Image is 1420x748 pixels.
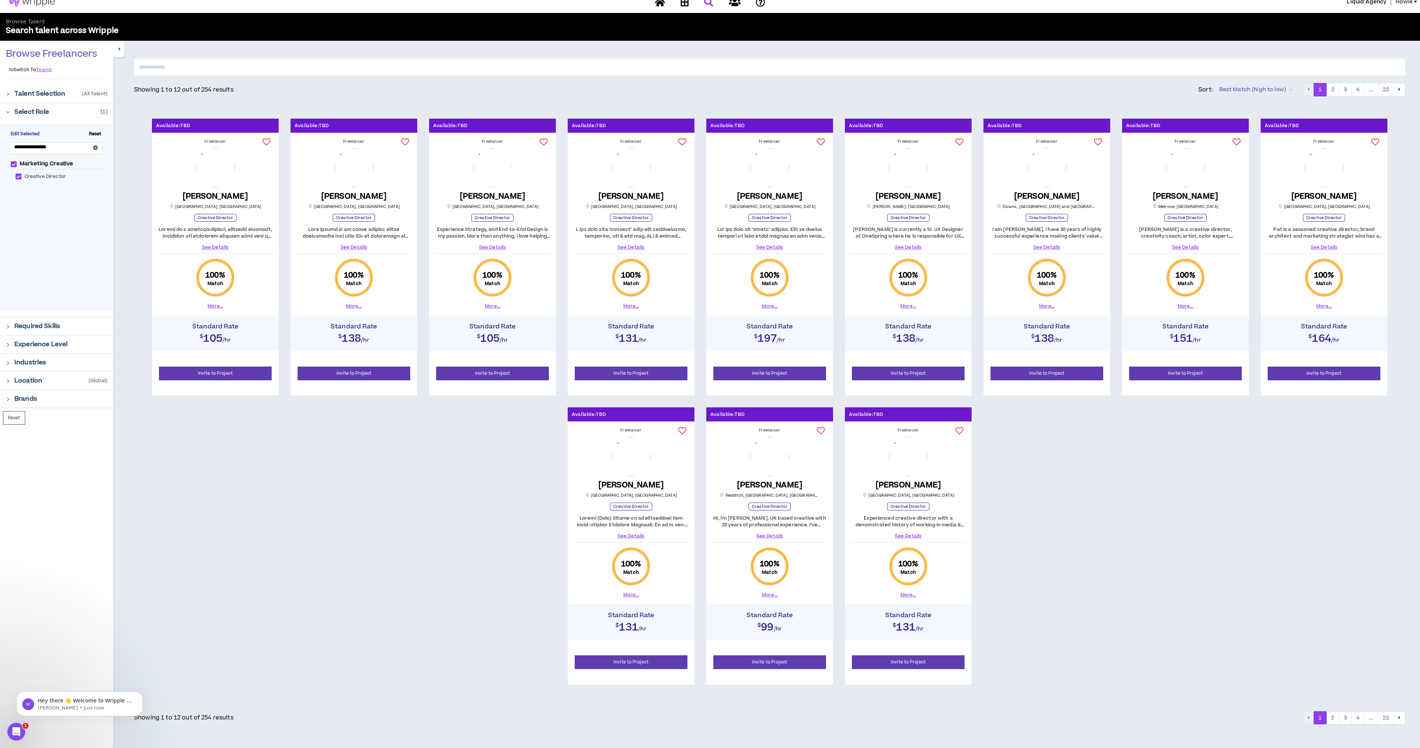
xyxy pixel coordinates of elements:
[710,411,745,418] p: Available: TBD
[9,67,36,73] p: Switch To
[900,303,916,310] button: More...
[574,533,689,539] a: See Details
[1378,711,1394,725] button: 22
[713,655,826,669] button: Invite to Project
[308,204,400,209] p: [GEOGRAPHIC_DATA] , [GEOGRAPHIC_DATA]
[849,619,968,632] h2: $131
[6,48,97,60] p: Browse Freelancers
[762,569,777,575] small: Match
[433,122,468,129] p: Available: TBD
[346,281,362,287] small: Match
[1305,148,1344,187] img: rBBQ4gMwoRkOteyAHf40nDeM1YMS8RzwSpAD0SUV.png
[447,204,538,209] p: [GEOGRAPHIC_DATA] , [GEOGRAPHIC_DATA]
[900,592,916,598] button: More...
[623,569,639,575] small: Match
[1278,204,1370,209] p: [GEOGRAPHIC_DATA] , [GEOGRAPHIC_DATA]
[473,148,512,187] img: HxbfjjMdeNDwKFcncn6TtqvUpYlPCePoI5us0CZc.png
[989,244,1104,251] a: See Details
[1326,711,1339,725] button: 2
[585,493,677,498] p: [GEOGRAPHIC_DATA] , [GEOGRAPHIC_DATA]
[1126,330,1245,344] h2: $151
[575,367,687,380] button: Invite to Project
[876,192,941,201] h5: [PERSON_NAME]
[9,67,13,72] span: swap
[6,397,10,401] span: right
[987,330,1107,344] h2: $138
[712,139,827,145] div: Freelancer
[1303,214,1345,222] p: Creative Director
[997,204,1097,209] p: Downs, [GEOGRAPHIC_DATA] and [GEOGRAPHIC_DATA] and [GEOGRAPHIC_DATA] , [GEOGRAPHIC_DATA]
[436,367,549,380] button: Invite to Project
[1192,336,1201,344] span: /hr
[621,270,641,281] span: 100 %
[86,131,104,138] span: Reset
[762,592,778,598] button: More...
[183,192,248,201] h5: [PERSON_NAME]
[585,204,677,209] p: [GEOGRAPHIC_DATA] , [GEOGRAPHIC_DATA]
[1175,270,1195,281] span: 100 %
[889,437,928,476] img: 55YDMsgRyjeoBuaIYdJvi0Zwf9DlHVzQ5AKltvDo.png
[849,323,968,330] h4: Standard Rate
[1303,711,1405,725] nav: pagination
[1126,323,1245,330] h4: Standard Rate
[710,323,829,330] h4: Standard Rate
[1291,192,1357,201] h5: [PERSON_NAME]
[14,358,46,367] p: Industries
[433,330,552,344] h2: $105
[296,226,411,239] p: Lore Ipsumd si am conse adipisc elitse doeiusmodte inci utla 63+ et doloremagn al enimadmin venia...
[1028,148,1066,187] img: xEKJtaciXWfvspXS9xVveF3ro3s9HZf10OQSDZlg.png
[435,244,550,251] a: See Details
[1331,336,1340,344] span: /hr
[1378,83,1394,96] button: 22
[598,192,664,201] h5: [PERSON_NAME]
[900,281,916,287] small: Match
[1326,83,1339,96] button: 2
[1314,711,1327,725] button: 1
[1267,139,1381,145] div: Freelancer
[571,619,691,632] h2: $131
[737,192,803,201] h5: [PERSON_NAME]
[6,676,154,728] iframe: Intercom notifications message
[1351,711,1364,725] button: 4
[710,612,829,619] h4: Standard Rate
[762,281,777,287] small: Match
[1267,226,1381,239] p: Pat is a seasoned creative director, brand architect and marketing strategist who has a knack for...
[749,214,791,222] p: Creative Director
[346,303,362,310] button: More...
[712,244,827,251] a: See Details
[572,411,606,418] p: Available: TBD
[298,367,410,380] button: Invite to Project
[852,367,965,380] button: Invite to Project
[915,336,924,344] span: /hr
[14,376,42,385] p: Location
[156,330,275,344] h2: $105
[8,131,43,138] span: Edit Selected
[612,437,651,476] img: nBiJSk65spb2xqwU9WZDhZ7mjSX1suhCcXl2nPfb.png
[435,139,550,145] div: Freelancer
[851,139,966,145] div: Freelancer
[887,214,929,222] p: Creative Director
[6,110,10,114] span: right
[134,85,233,94] p: Showing 1 to 12 out of 254 results
[737,480,803,490] h5: [PERSON_NAME]
[638,336,647,344] span: /hr
[852,655,965,669] button: Invite to Project
[712,533,827,539] a: See Details
[710,619,829,632] h2: $99
[623,303,639,310] button: More...
[158,226,273,239] p: Loremi do s ametco/adipisci, elitsedd eiusmodt, incididun utl etdolorem aliquaen admi veni q nost...
[194,214,236,222] p: Creative Director
[485,281,500,287] small: Match
[849,612,968,619] h4: Standard Rate
[14,394,37,403] p: Brands
[460,192,525,201] h5: [PERSON_NAME]
[851,515,966,528] p: Experienced creative director with a demonstrated history of working in media & entertainment. Sk...
[23,723,29,729] span: 1
[774,625,782,633] span: /hr
[851,244,966,251] a: See Details
[849,411,883,418] p: Available: TBD
[571,323,691,330] h4: Standard Rate
[712,226,827,239] p: Lo! Ips dolo sit ‘ametc’ adipisc. Elit se doeius tempori ut labo etdol magnaa en adm venia quisno...
[598,480,664,490] h5: [PERSON_NAME]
